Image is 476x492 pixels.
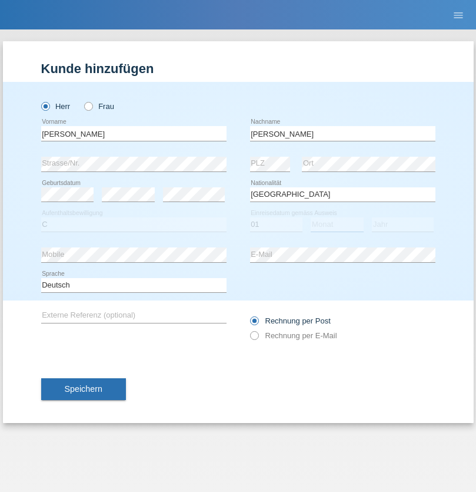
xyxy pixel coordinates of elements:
input: Rechnung per E-Mail [250,331,258,346]
label: Frau [84,102,114,111]
input: Herr [41,102,49,110]
label: Herr [41,102,71,111]
h1: Kunde hinzufügen [41,61,435,76]
label: Rechnung per E-Mail [250,331,337,340]
label: Rechnung per Post [250,316,331,325]
span: Speichern [65,384,102,394]
i: menu [452,9,464,21]
input: Frau [84,102,92,110]
input: Rechnung per Post [250,316,258,331]
button: Speichern [41,378,126,401]
a: menu [447,11,470,18]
